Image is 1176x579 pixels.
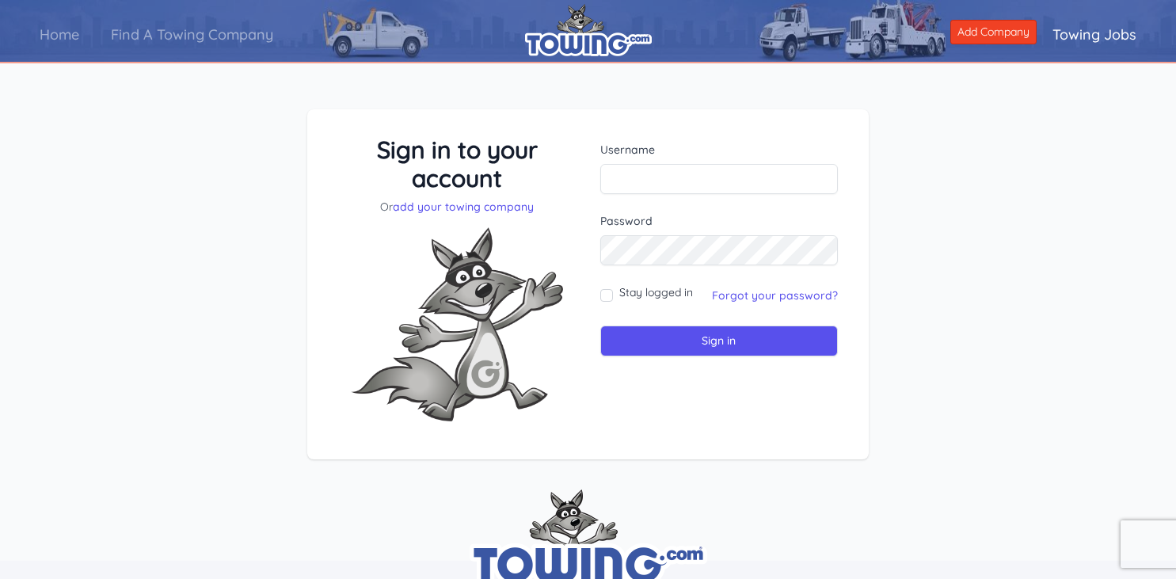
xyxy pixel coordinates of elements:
[600,326,839,356] input: Sign in
[712,288,838,303] a: Forgot your password?
[95,12,289,57] a: Find A Towing Company
[619,284,693,300] label: Stay logged in
[338,215,576,434] img: Fox-Excited.png
[338,135,577,192] h3: Sign in to your account
[950,20,1037,44] a: Add Company
[338,199,577,215] p: Or
[600,213,839,229] label: Password
[1041,354,1176,512] iframe: Conversations
[393,200,534,214] a: add your towing company
[600,142,839,158] label: Username
[1037,12,1152,57] a: Towing Jobs
[525,4,652,56] img: logo.png
[24,12,95,57] a: Home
